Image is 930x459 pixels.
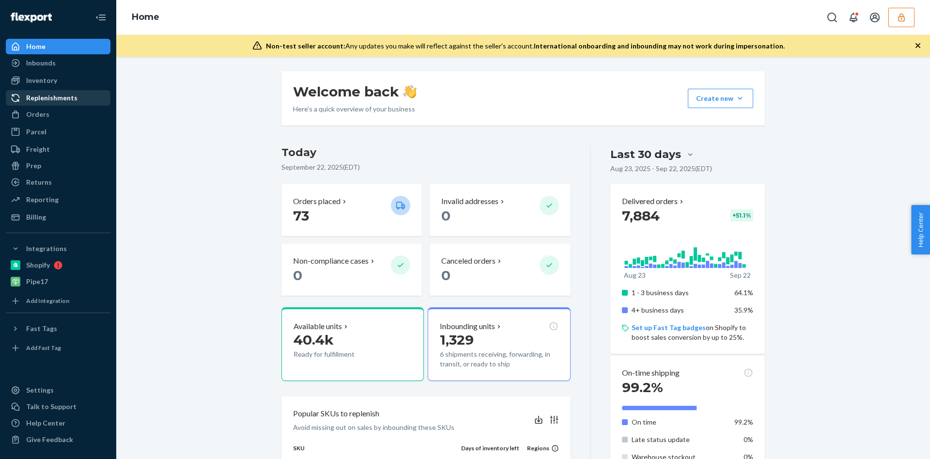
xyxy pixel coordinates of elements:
[6,107,110,122] a: Orders
[6,124,110,140] a: Parcel
[294,321,342,332] p: Available units
[26,93,77,103] div: Replenishments
[293,408,379,419] p: Popular SKUs to replenish
[734,306,753,314] span: 35.9%
[624,270,646,280] p: Aug 23
[26,212,46,222] div: Billing
[26,58,56,68] div: Inbounds
[293,196,341,207] p: Orders placed
[734,418,753,426] span: 99.2%
[6,39,110,54] a: Home
[26,418,65,428] div: Help Center
[6,158,110,174] a: Prep
[6,257,110,273] a: Shopify
[6,241,110,256] button: Integrations
[293,207,309,224] span: 73
[26,435,73,444] div: Give Feedback
[822,8,842,27] button: Open Search Box
[622,196,685,207] button: Delivered orders
[688,89,753,108] button: Create new
[26,127,46,137] div: Parcel
[6,274,110,289] a: Pipe17
[441,207,450,224] span: 0
[6,399,110,414] button: Talk to Support
[11,13,52,22] img: Flexport logo
[844,8,863,27] button: Open notifications
[632,417,727,427] p: On time
[622,367,680,379] p: On-time shipping
[865,8,884,27] button: Open account menu
[744,435,753,443] span: 0%
[6,192,110,207] a: Reporting
[441,196,498,207] p: Invalid addresses
[6,142,110,157] a: Freight
[6,209,110,225] a: Billing
[6,293,110,309] a: Add Integration
[26,324,57,333] div: Fast Tags
[441,267,450,284] span: 0
[6,321,110,336] button: Fast Tags
[632,288,727,298] p: 1 - 3 business days
[519,444,559,452] div: Regions
[293,83,417,100] h1: Welcome back
[26,161,41,171] div: Prep
[403,85,417,98] img: hand-wave emoji
[6,174,110,190] a: Returns
[730,270,751,280] p: Sep 22
[441,255,496,267] p: Canceled orders
[6,432,110,447] button: Give Feedback
[293,267,302,284] span: 0
[26,76,57,85] div: Inventory
[26,344,61,352] div: Add Fast Tag
[6,340,110,356] a: Add Fast Tag
[632,305,727,315] p: 4+ business days
[6,73,110,88] a: Inventory
[26,42,46,51] div: Home
[293,255,369,267] p: Non-compliance cases
[730,209,753,222] div: + 51.1 %
[6,90,110,106] a: Replenishments
[132,12,159,22] a: Home
[266,42,345,50] span: Non-test seller account:
[281,307,424,381] button: Available units40.4kReady for fulfillment
[266,41,785,51] div: Any updates you make will reflect against the seller's account.
[632,323,706,332] a: Set up Fast Tag badges
[6,382,110,398] a: Settings
[124,3,167,32] ol: breadcrumbs
[632,323,753,342] p: on Shopify to boost sales conversion by up to 25%.
[734,288,753,297] span: 64.1%
[294,332,334,348] span: 40.4k
[26,402,77,412] div: Talk to Support
[293,423,454,432] p: Avoid missing out on sales by inbounding these SKUs
[281,162,571,172] p: September 22, 2025 ( EDT )
[294,349,383,359] p: Ready for fulfillment
[632,435,727,444] p: Late status update
[440,321,495,332] p: Inbounding units
[440,349,558,369] p: 6 shipments receiving, forwarding, in transit, or ready to ship
[622,379,663,396] span: 99.2%
[6,55,110,71] a: Inbounds
[26,177,52,187] div: Returns
[281,244,422,296] button: Non-compliance cases 0
[26,110,49,119] div: Orders
[430,184,570,236] button: Invalid addresses 0
[610,147,681,162] div: Last 30 days
[622,207,660,224] span: 7,884
[19,7,54,16] span: Support
[26,260,50,270] div: Shopify
[428,307,570,381] button: Inbounding units1,3296 shipments receiving, forwarding, in transit, or ready to ship
[26,297,69,305] div: Add Integration
[281,145,571,160] h3: Today
[26,277,48,286] div: Pipe17
[911,205,930,254] button: Help Center
[26,385,54,395] div: Settings
[281,184,422,236] button: Orders placed 73
[293,104,417,114] p: Here’s a quick overview of your business
[430,244,570,296] button: Canceled orders 0
[26,244,67,253] div: Integrations
[610,164,712,174] p: Aug 23, 2025 - Sep 22, 2025 ( EDT )
[91,8,110,27] button: Close Navigation
[440,332,474,348] span: 1,329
